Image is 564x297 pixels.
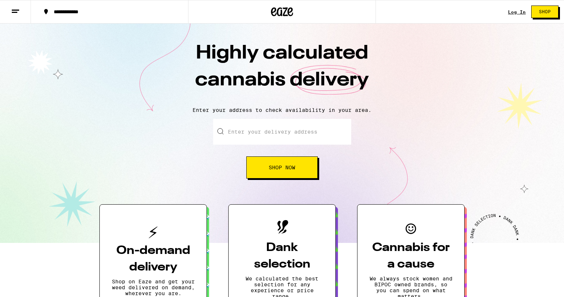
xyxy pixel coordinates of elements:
a: Shop [526,6,564,18]
a: Log In [508,10,526,14]
input: Enter your delivery address [213,119,351,145]
button: Shop Now [246,156,318,178]
p: Shop on Eaze and get your weed delivered on demand, wherever you are. [112,279,195,296]
h3: On-demand delivery [112,243,195,276]
h1: Highly calculated cannabis delivery [153,40,411,101]
h3: Dank selection [240,240,324,273]
p: Enter your address to check availability in your area. [7,107,557,113]
span: Shop [539,10,551,14]
button: Shop [531,6,558,18]
span: Shop Now [269,165,295,170]
h3: Cannabis for a cause [369,240,452,273]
